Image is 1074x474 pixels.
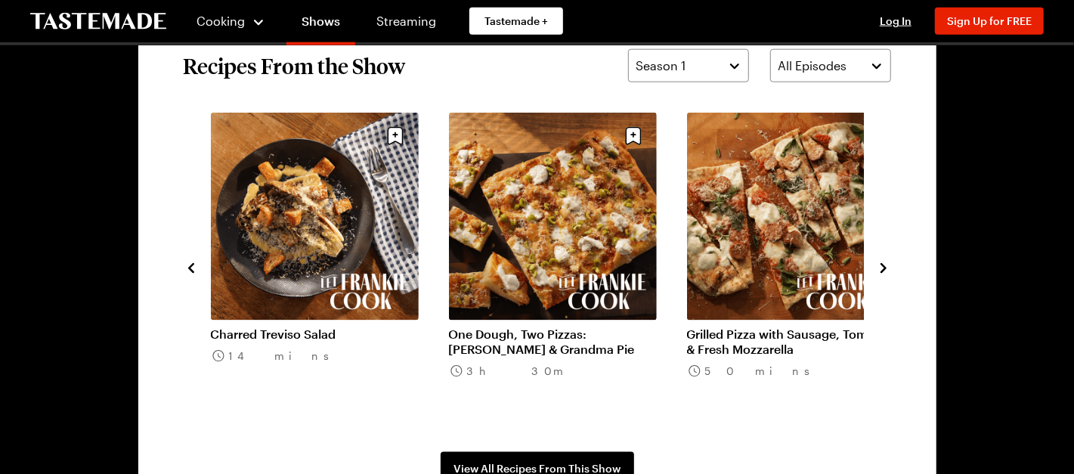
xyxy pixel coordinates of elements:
[197,14,246,28] span: Cooking
[449,113,687,422] div: 7 / 10
[211,327,419,342] a: Charred Treviso Salad
[381,122,410,150] button: Save recipe
[197,3,265,39] button: Cooking
[636,57,686,75] span: Season 1
[211,113,449,422] div: 6 / 10
[469,8,563,35] a: Tastemade +
[449,327,657,357] a: One Dough, Two Pizzas: [PERSON_NAME] & Grandma Pie
[628,49,749,82] button: Season 1
[619,122,648,150] button: Save recipe
[687,113,925,422] div: 8 / 10
[687,327,895,357] a: Grilled Pizza with Sausage, Tomato & Fresh Mozzarella
[184,258,199,276] button: navigate to previous item
[770,49,891,82] button: All Episodes
[880,14,912,27] span: Log In
[876,258,891,276] button: navigate to next item
[935,8,1044,35] button: Sign Up for FREE
[30,13,166,30] a: To Tastemade Home Page
[857,122,886,150] button: Save recipe
[484,14,548,29] span: Tastemade +
[184,52,406,79] h2: Recipes From the Show
[947,14,1032,27] span: Sign Up for FREE
[865,14,926,29] button: Log In
[778,57,847,75] span: All Episodes
[286,3,355,45] a: Shows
